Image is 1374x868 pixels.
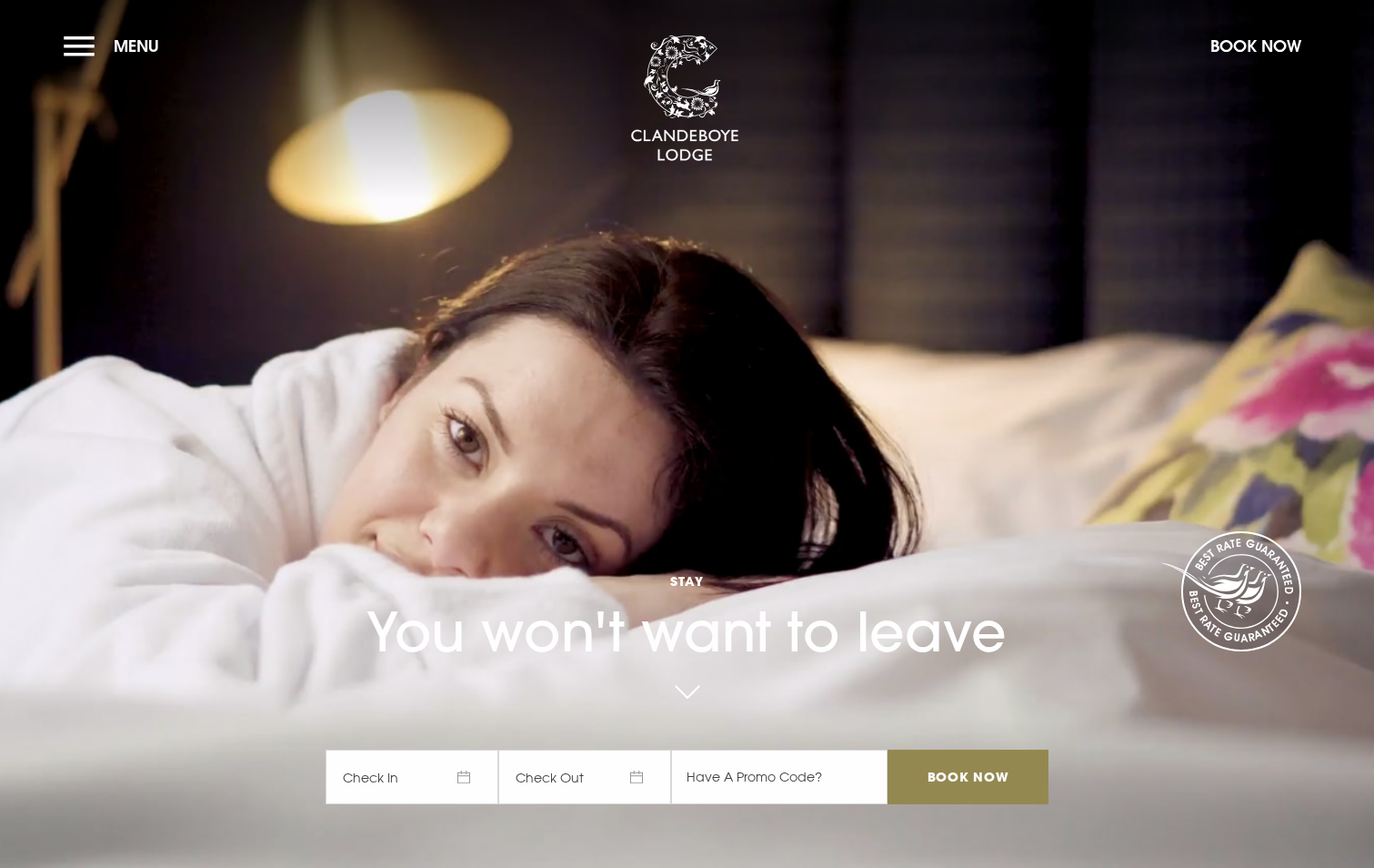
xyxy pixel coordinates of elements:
[326,572,1048,590] span: Stay
[888,750,1048,804] input: Book Now
[671,750,888,804] input: Have A Promo Code?
[498,750,671,804] span: Check Out
[114,35,159,56] span: Menu
[64,26,168,66] button: Menu
[630,35,739,163] img: Clandeboye Lodge
[1201,26,1310,66] button: Book Now
[326,518,1048,664] h1: You won't want to leave
[326,750,498,804] span: Check In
